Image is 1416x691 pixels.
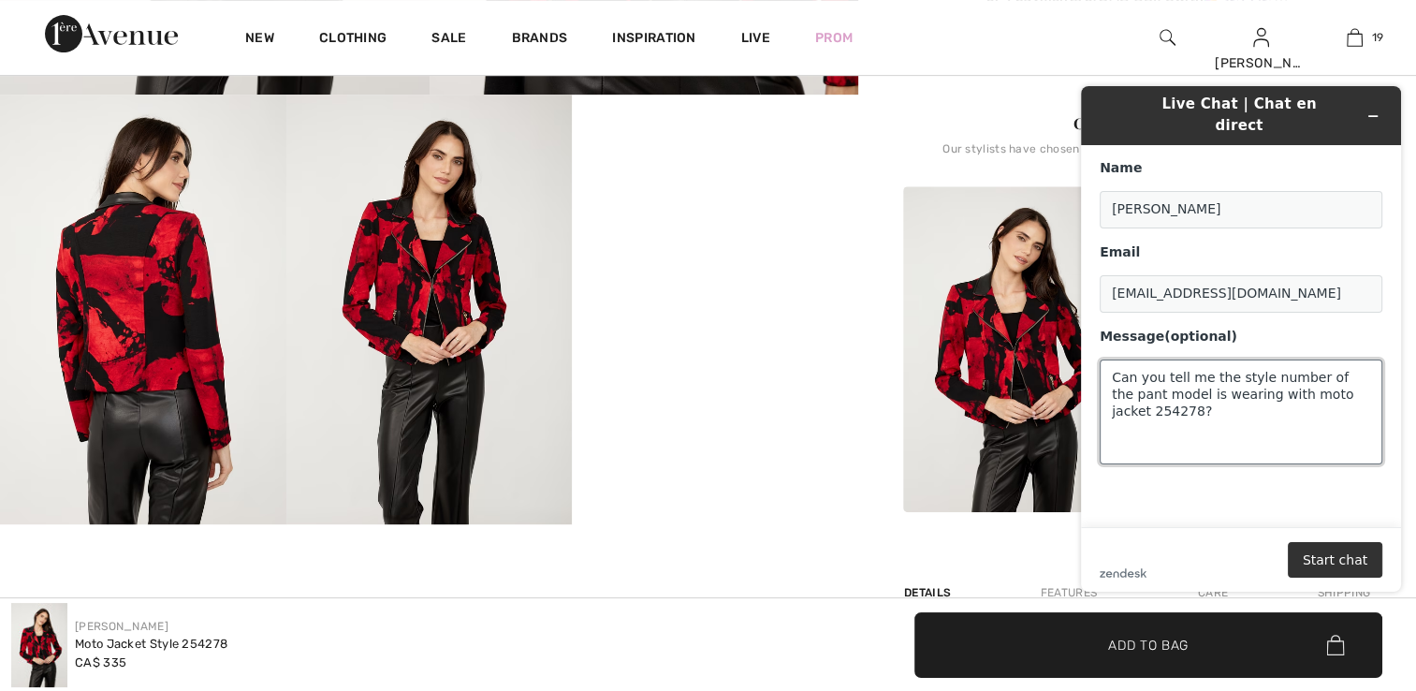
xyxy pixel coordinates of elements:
[431,30,466,50] a: Sale
[1308,26,1400,49] a: 19
[914,612,1382,678] button: Add to Bag
[1066,71,1416,607] iframe: Find more information here
[41,13,80,30] span: Chat
[572,95,858,238] video: Your browser does not support the video tag.
[612,30,695,50] span: Inspiration
[45,15,178,52] img: 1ère Avenue
[1253,26,1269,49] img: My Info
[286,95,573,523] img: Moto Jacket Style 254278. 4
[815,28,853,48] a: Prom
[75,655,126,669] span: CA$ 335
[903,186,1120,513] img: Moto Jacket Style 254278
[1347,26,1363,49] img: My Bag
[1253,28,1269,46] a: Sign In
[512,30,568,50] a: Brands
[1108,635,1189,654] span: Add to Bag
[741,28,770,48] a: Live
[1215,53,1307,73] div: [PERSON_NAME]
[1025,576,1113,610] div: Features
[75,620,168,633] a: [PERSON_NAME]
[903,112,1371,135] div: Complete this look
[1326,635,1344,655] img: Bag.svg
[903,576,956,610] div: Details
[319,30,387,50] a: Clothing
[1372,29,1384,46] span: 19
[11,603,67,687] img: Moto Jacket Style 254278
[75,635,227,654] div: Moto Jacket Style 254278
[903,142,1371,170] div: Our stylists have chosen these pieces that come together beautifully.
[1160,26,1175,49] img: search the website
[245,30,274,50] a: New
